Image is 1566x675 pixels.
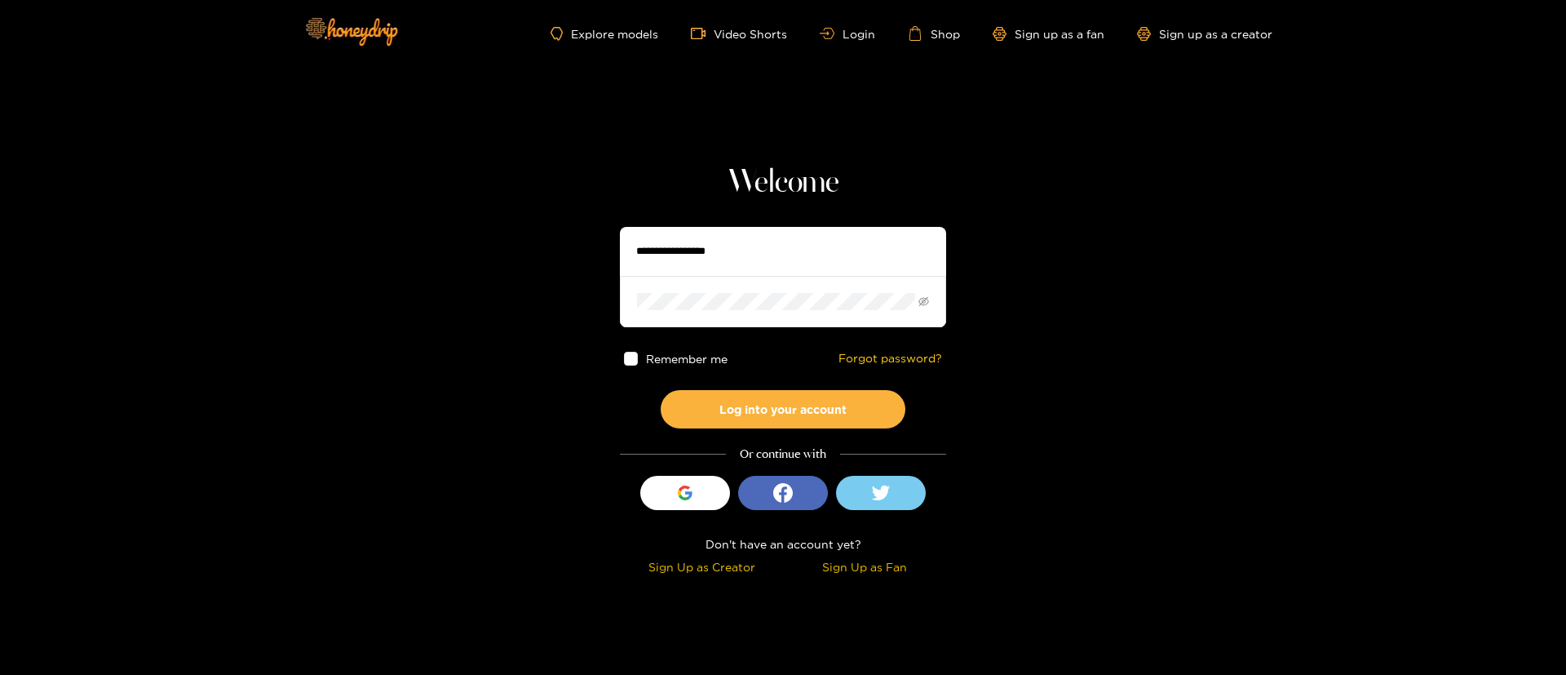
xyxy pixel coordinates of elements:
[620,445,946,464] div: Or continue with
[838,352,942,366] a: Forgot password?
[918,296,929,307] span: eye-invisible
[551,27,658,41] a: Explore models
[620,163,946,202] h1: Welcome
[1137,27,1272,41] a: Sign up as a creator
[661,390,905,429] button: Log into your account
[624,557,779,576] div: Sign Up as Creator
[908,26,960,41] a: Shop
[820,28,875,40] a: Login
[993,27,1104,41] a: Sign up as a fan
[646,353,728,365] span: Remember me
[691,26,714,41] span: video-camera
[691,26,787,41] a: Video Shorts
[620,535,946,553] div: Don't have an account yet?
[787,557,942,576] div: Sign Up as Fan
